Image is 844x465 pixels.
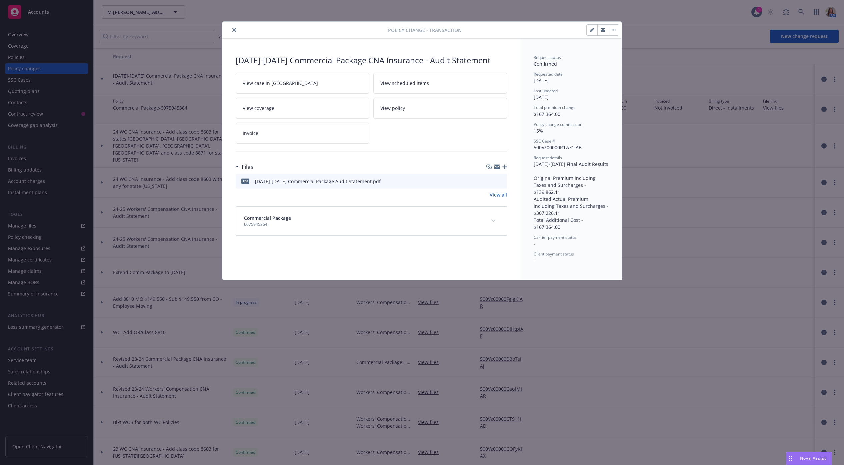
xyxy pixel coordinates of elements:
[534,128,543,134] span: 15%
[534,251,574,257] span: Client payment status
[242,163,253,171] h3: Files
[236,207,507,235] div: Commercial Package6075945364expand content
[488,216,499,226] button: expand content
[534,155,562,161] span: Request details
[490,191,507,198] a: View all
[243,130,258,137] span: Invoice
[534,144,582,151] span: 500Vz00000R1wk1IAB
[236,163,253,171] div: Files
[534,234,577,240] span: Carrier payment status
[534,111,560,117] span: $167,364.00
[786,452,832,465] button: Nova Assist
[534,138,555,144] span: SSC Case #
[534,122,582,127] span: Policy change commission
[534,105,576,110] span: Total premium change
[373,73,507,94] a: View scheduled items
[534,71,563,77] span: Requested date
[243,80,318,87] span: View case in [GEOGRAPHIC_DATA]
[800,455,826,461] span: Nova Assist
[534,240,535,247] span: -
[243,105,274,112] span: View coverage
[236,98,369,119] a: View coverage
[236,123,369,144] a: Invoice
[534,55,561,60] span: Request status
[534,257,535,263] span: -
[380,80,429,87] span: View scheduled items
[373,98,507,119] a: View policy
[236,73,369,94] a: View case in [GEOGRAPHIC_DATA]
[236,55,507,66] div: [DATE]-[DATE] Commercial Package CNA Insurance - Audit Statement
[244,215,291,222] span: Commercial Package
[534,61,557,67] span: Confirmed
[534,88,558,94] span: Last updated
[786,452,795,465] div: Drag to move
[534,94,549,100] span: [DATE]
[241,179,249,184] span: pdf
[230,26,238,34] button: close
[488,178,493,185] button: download file
[244,222,291,228] span: 6075945364
[534,77,549,84] span: [DATE]
[255,178,381,185] div: [DATE]-[DATE] Commercial Package Audit Statement.pdf
[534,161,610,230] span: [DATE]-[DATE] Final Audit Results Original Premium including Taxes and Surcharges - $139,862.11 A...
[498,178,504,185] button: preview file
[380,105,405,112] span: View policy
[388,27,462,34] span: Policy change - Transaction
